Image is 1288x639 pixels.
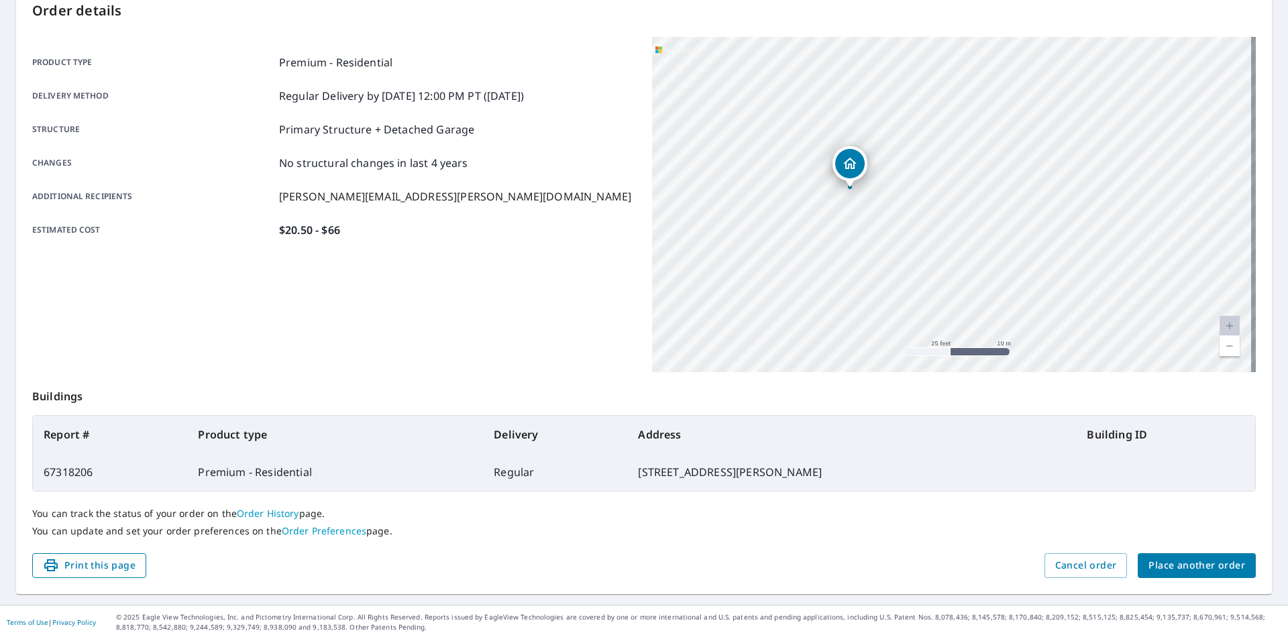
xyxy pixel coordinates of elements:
[32,88,274,104] p: Delivery method
[279,155,468,171] p: No structural changes in last 4 years
[1076,416,1255,453] th: Building ID
[7,618,96,626] p: |
[1055,557,1117,574] span: Cancel order
[187,416,483,453] th: Product type
[32,222,274,238] p: Estimated cost
[32,155,274,171] p: Changes
[7,618,48,627] a: Terms of Use
[279,222,340,238] p: $20.50 - $66
[279,121,474,137] p: Primary Structure + Detached Garage
[33,416,187,453] th: Report #
[833,146,867,188] div: Dropped pin, building 1, Residential property, 5455 Merrick Rd Massapequa, NY 11758
[32,525,1256,537] p: You can update and set your order preferences on the page.
[279,188,631,205] p: [PERSON_NAME][EMAIL_ADDRESS][PERSON_NAME][DOMAIN_NAME]
[187,453,483,491] td: Premium - Residential
[282,524,366,537] a: Order Preferences
[483,416,627,453] th: Delivery
[32,188,274,205] p: Additional recipients
[32,372,1256,415] p: Buildings
[1220,336,1240,356] a: Current Level 20, Zoom Out
[116,612,1281,632] p: © 2025 Eagle View Technologies, Inc. and Pictometry International Corp. All Rights Reserved. Repo...
[52,618,96,627] a: Privacy Policy
[237,507,299,520] a: Order History
[1044,553,1128,578] button: Cancel order
[1138,553,1256,578] button: Place another order
[32,121,274,137] p: Structure
[32,54,274,70] p: Product type
[32,1,1256,21] p: Order details
[43,557,136,574] span: Print this page
[1148,557,1245,574] span: Place another order
[627,453,1076,491] td: [STREET_ADDRESS][PERSON_NAME]
[1220,316,1240,336] a: Current Level 20, Zoom In Disabled
[32,553,146,578] button: Print this page
[483,453,627,491] td: Regular
[33,453,187,491] td: 67318206
[279,54,392,70] p: Premium - Residential
[279,88,524,104] p: Regular Delivery by [DATE] 12:00 PM PT ([DATE])
[32,508,1256,520] p: You can track the status of your order on the page.
[627,416,1076,453] th: Address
